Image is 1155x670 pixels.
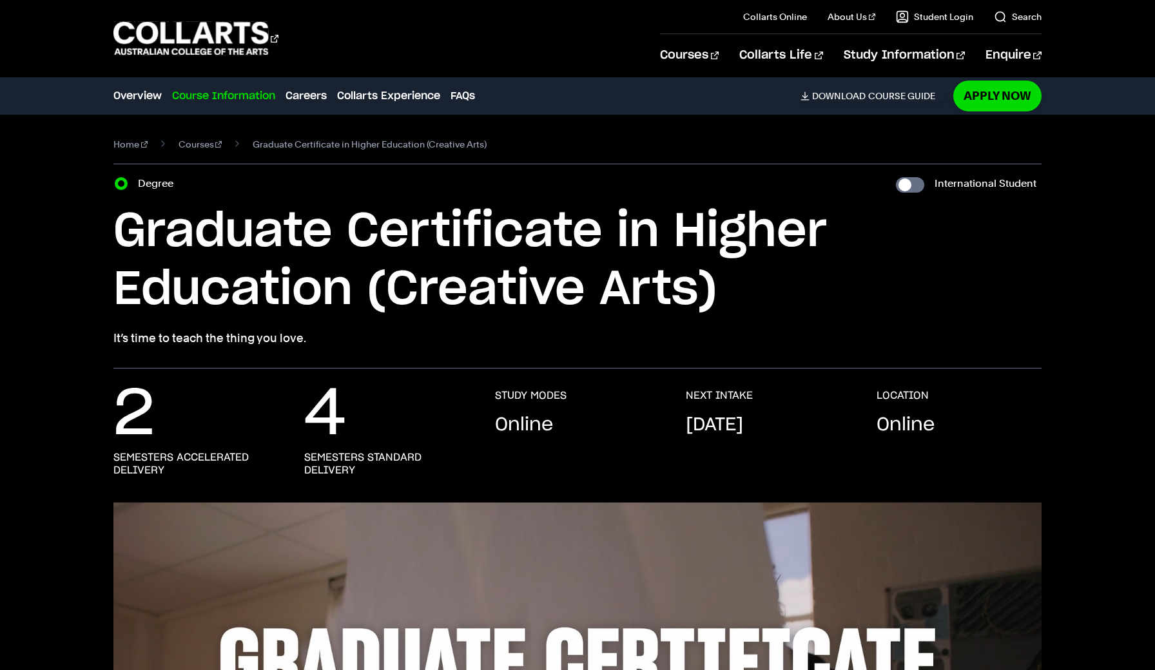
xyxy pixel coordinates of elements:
h3: semesters standard delivery [304,451,469,477]
a: Courses [179,135,222,153]
h1: Graduate Certificate in Higher Education (Creative Arts) [113,203,1042,319]
a: About Us [828,10,875,23]
a: Enquire [985,34,1042,77]
a: Study Information [844,34,965,77]
a: Overview [113,88,162,104]
a: Courses [660,34,719,77]
a: Student Login [896,10,973,23]
label: Degree [138,175,181,193]
a: Search [994,10,1042,23]
a: FAQs [451,88,475,104]
a: Careers [286,88,327,104]
p: 2 [113,389,155,441]
span: Graduate Certificate in Higher Education (Creative Arts) [253,135,487,153]
a: Course Information [172,88,275,104]
a: Collarts Online [743,10,807,23]
p: It’s time to teach the thing you love. [113,329,1042,347]
h3: NEXT INTAKE [686,389,753,402]
a: Collarts Experience [337,88,440,104]
h3: STUDY MODES [495,389,567,402]
h3: semesters accelerated delivery [113,451,278,477]
a: Apply Now [953,81,1042,111]
label: International Student [935,175,1036,193]
p: Online [877,412,935,438]
a: Collarts Life [739,34,822,77]
p: [DATE] [686,412,743,438]
p: Online [495,412,553,438]
div: Go to homepage [113,20,278,57]
span: Download [812,90,866,102]
h3: LOCATION [877,389,929,402]
a: Home [113,135,148,153]
p: 4 [304,389,346,441]
a: DownloadCourse Guide [801,90,946,102]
